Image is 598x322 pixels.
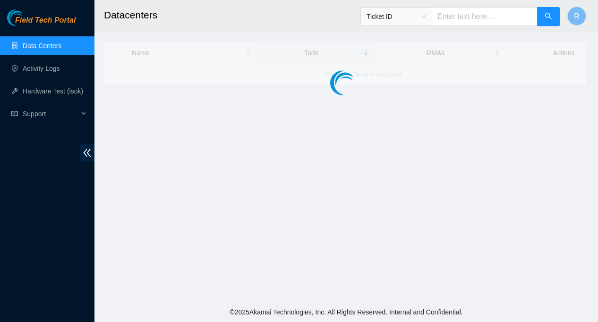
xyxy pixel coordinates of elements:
[545,12,552,21] span: search
[432,7,538,26] input: Enter text here...
[23,87,83,95] a: Hardware Test (isok)
[7,9,48,26] img: Akamai Technologies
[23,65,60,72] a: Activity Logs
[574,10,580,22] span: R
[94,302,598,322] footer: © 2025 Akamai Technologies, Inc. All Rights Reserved. Internal and Confidential.
[15,16,76,25] span: Field Tech Portal
[80,144,94,161] span: double-left
[367,9,426,24] span: Ticket ID
[567,7,586,25] button: R
[537,7,560,26] button: search
[23,42,61,50] a: Data Centers
[11,110,18,117] span: read
[7,17,76,29] a: Akamai TechnologiesField Tech Portal
[23,104,78,123] span: Support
